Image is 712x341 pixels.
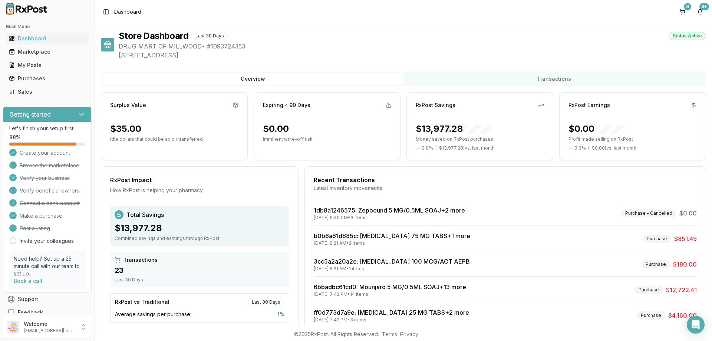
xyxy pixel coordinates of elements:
[314,266,470,272] div: [DATE] 8:21 AM • 1 items
[191,32,228,40] div: Last 30 Days
[123,256,158,264] span: Transactions
[314,232,470,240] a: b0b6a61d885c: [MEDICAL_DATA] 75 MG TABS+1 more
[20,149,70,157] span: Create your account
[7,321,19,333] img: User avatar
[110,136,238,142] p: Idle dollars that could be sold / transferred
[115,277,285,283] div: Last 30 Days
[20,200,80,207] span: Connect a bank account
[119,51,706,60] span: [STREET_ADDRESS]
[674,234,697,243] span: $851.49
[263,123,289,135] div: $0.00
[314,283,466,291] a: 6bbadbc61cd0: Mounjaro 5 MG/0.5ML SOAJ+13 more
[20,212,62,220] span: Make a purchase
[314,215,465,221] div: [DATE] 6:40 PM • 3 items
[3,46,92,58] button: Marketplace
[110,101,146,109] div: Surplus Value
[416,136,544,142] p: Money saved on RxPost purchases
[673,260,697,269] span: $180.00
[115,311,191,318] span: Average savings per purchase:
[568,136,697,142] p: Profit made selling on RxPost
[24,320,75,328] p: Welcome
[6,32,89,45] a: Dashboard
[263,101,310,109] div: Expiring ≤ 90 Days
[20,162,79,169] span: Browse the marketplace
[110,175,289,184] div: RxPost Impact
[24,328,75,334] p: [EMAIL_ADDRESS][DOMAIN_NAME]
[6,85,89,98] a: Sales
[400,331,418,337] a: Privacy
[699,3,709,10] div: 9+
[666,285,697,294] span: $12,722.41
[694,6,706,18] button: 9+
[115,235,285,241] div: Combined savings and earnings through RxPost
[20,225,50,232] span: Post a listing
[314,309,469,316] a: ff0d773d7a9e: [MEDICAL_DATA] 25 MG TABS+2 more
[314,184,697,192] div: Latest inventory movements
[314,291,466,297] div: [DATE] 7:42 PM • 14 items
[314,258,470,265] a: 3cc5a2a20a2e: [MEDICAL_DATA] 100 MCG/ACT AEPB
[416,101,455,109] div: RxPost Savings
[634,286,663,294] div: Purchase
[3,33,92,44] button: Dashboard
[568,101,610,109] div: RxPost Earnings
[684,3,691,10] div: 8
[382,331,397,337] a: Terms
[637,311,665,320] div: Purchase
[115,265,285,275] div: 23
[403,73,705,85] button: Transactions
[6,58,89,72] a: My Posts
[3,73,92,84] button: Purchases
[642,260,670,268] div: Purchase
[3,86,92,98] button: Sales
[20,174,70,182] span: Verify your business
[20,237,74,245] a: Invite your colleagues
[102,73,403,85] button: Overview
[115,222,285,234] div: $13,977.28
[314,240,470,246] div: [DATE] 8:21 AM • 2 items
[3,306,92,319] button: Feedback
[568,123,624,135] div: $0.00
[9,48,86,56] div: Marketplace
[115,298,169,306] div: RxPost vs Traditional
[314,317,469,323] div: [DATE] 7:42 PM • 3 items
[9,134,21,141] span: 88 %
[263,136,391,142] p: Imminent write-off risk
[119,30,188,42] h1: Store Dashboard
[3,59,92,71] button: My Posts
[679,209,697,218] span: $0.00
[422,145,433,151] span: 0.0 %
[314,207,465,214] a: 1db8a1246575: Zepbound 5 MG/0.5ML SOAJ+2 more
[114,8,141,16] nav: breadcrumb
[676,6,688,18] button: 8
[3,292,92,306] button: Support
[248,298,284,306] div: Last 30 Days
[9,75,86,82] div: Purchases
[9,61,86,69] div: My Posts
[3,3,50,15] img: RxPost Logo
[643,235,671,243] div: Purchase
[14,278,42,284] a: Book a call
[669,32,706,40] div: Status: Active
[588,145,636,151] span: ( - $0.00 ) vs. last month
[9,125,85,132] p: Let's finish your setup first!
[126,210,164,219] span: Total Savings
[277,311,284,318] span: 1 %
[416,123,493,135] div: $13,977.28
[574,145,586,151] span: 0.0 %
[9,35,86,42] div: Dashboard
[14,255,81,277] p: Need help? Set up a 25 minute call with our team to set up.
[314,175,697,184] div: Recent Transactions
[114,8,141,16] span: Dashboard
[621,209,676,217] div: Purchase - Cancelled
[20,187,79,194] span: Verify beneficial owners
[435,145,495,151] span: ( - $13,977.28 ) vs. last month
[119,42,706,51] span: DRUG MART OF MILLWOOD • # 1093724353
[18,309,43,316] span: Feedback
[9,88,86,96] div: Sales
[668,311,697,320] span: $4,160.00
[9,110,51,119] h3: Getting started
[6,72,89,85] a: Purchases
[110,187,289,194] div: How RxPost is helping your pharmacy
[6,24,89,30] h2: Main Menu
